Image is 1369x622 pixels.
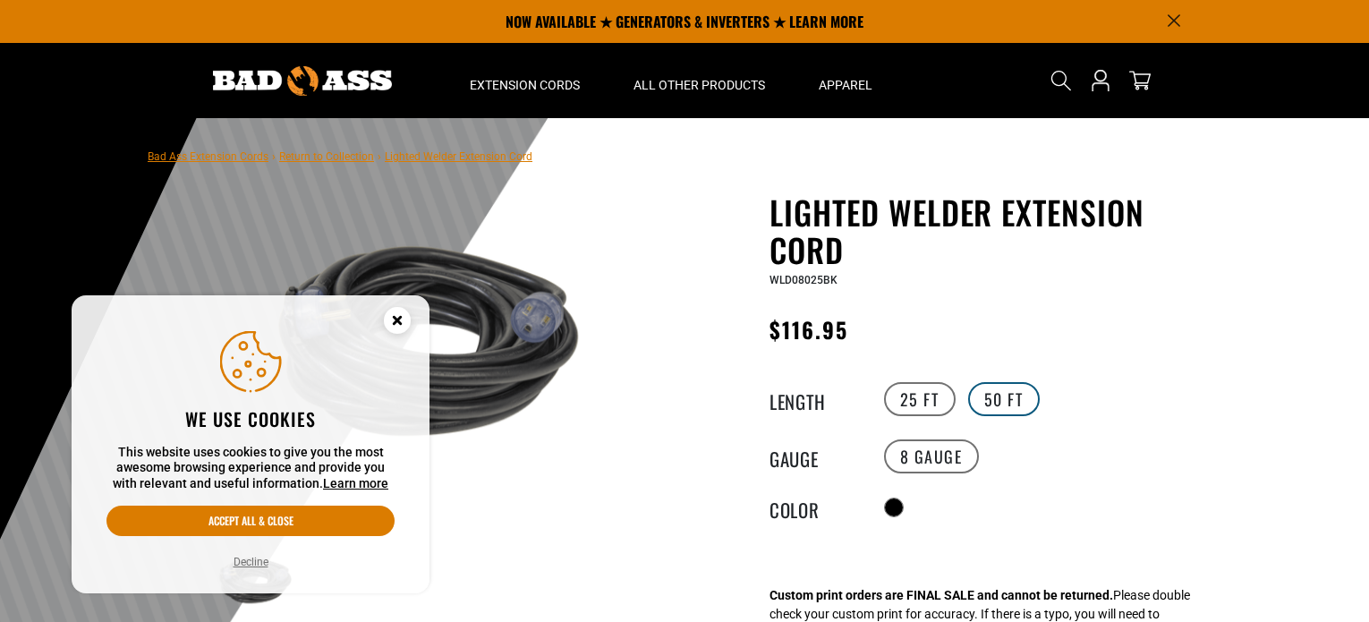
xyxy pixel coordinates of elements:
[633,77,765,93] span: All Other Products
[72,295,429,594] aside: Cookie Consent
[323,476,388,490] a: Learn more
[770,193,1208,268] h1: Lighted Welder Extension Cord
[607,43,792,118] summary: All Other Products
[106,445,395,492] p: This website uses cookies to give you the most awesome browsing experience and provide you with r...
[106,407,395,430] h2: We use cookies
[968,382,1040,416] label: 50 FT
[1047,66,1076,95] summary: Search
[148,145,532,166] nav: breadcrumbs
[770,496,859,519] legend: Color
[272,150,276,163] span: ›
[148,150,268,163] a: Bad Ass Extension Cords
[884,439,979,473] label: 8 Gauge
[770,388,859,411] legend: Length
[106,506,395,536] button: Accept all & close
[200,197,632,484] img: black
[792,43,899,118] summary: Apparel
[770,588,1113,602] strong: Custom print orders are FINAL SALE and cannot be returned.
[470,77,580,93] span: Extension Cords
[279,150,374,163] a: Return to Collection
[770,313,849,345] span: $116.95
[884,382,956,416] label: 25 FT
[228,553,274,571] button: Decline
[385,150,532,163] span: Lighted Welder Extension Cord
[378,150,381,163] span: ›
[819,77,872,93] span: Apparel
[770,274,838,286] span: WLD08025BK
[443,43,607,118] summary: Extension Cords
[213,66,392,96] img: Bad Ass Extension Cords
[770,445,859,468] legend: Gauge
